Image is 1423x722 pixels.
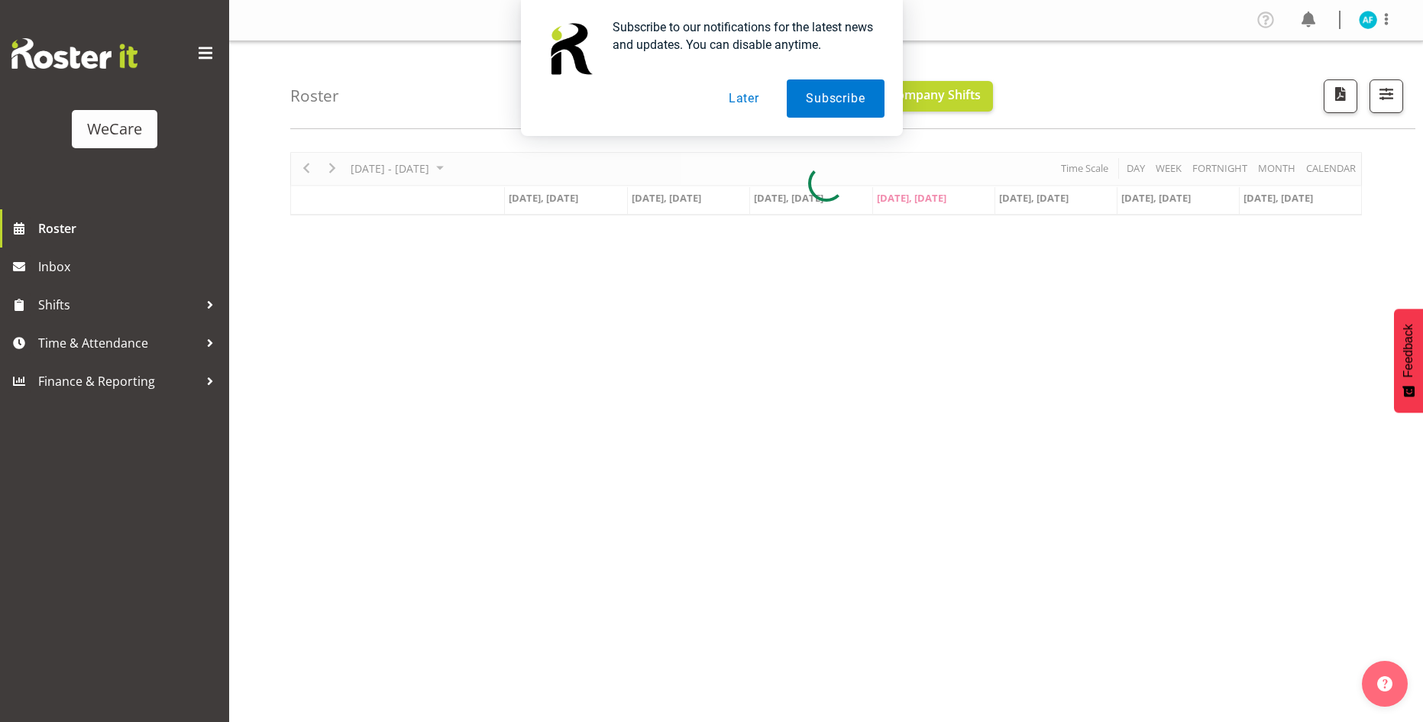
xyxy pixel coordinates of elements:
[710,79,778,118] button: Later
[787,79,884,118] button: Subscribe
[38,255,222,278] span: Inbox
[1394,309,1423,413] button: Feedback - Show survey
[1402,324,1415,377] span: Feedback
[600,18,885,53] div: Subscribe to our notifications for the latest news and updates. You can disable anytime.
[38,217,222,240] span: Roster
[539,18,600,79] img: notification icon
[38,293,199,316] span: Shifts
[1377,676,1392,691] img: help-xxl-2.png
[38,370,199,393] span: Finance & Reporting
[38,332,199,355] span: Time & Attendance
